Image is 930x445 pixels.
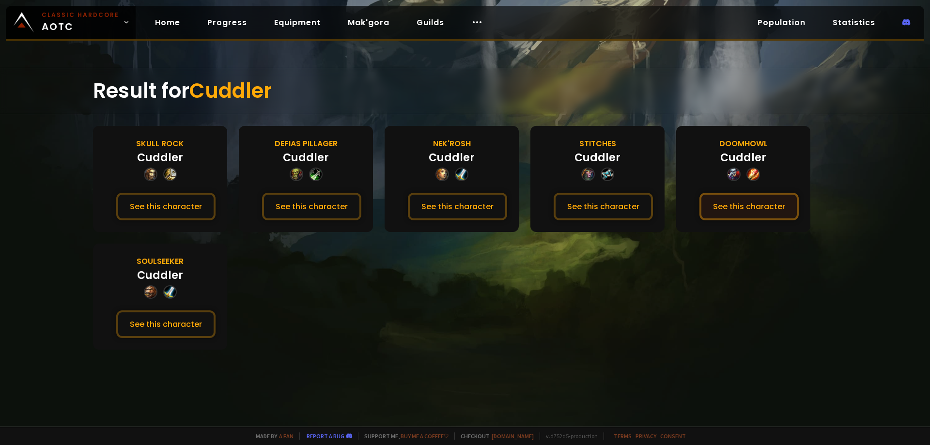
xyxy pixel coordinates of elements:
[429,150,475,166] div: Cuddler
[189,77,272,105] span: Cuddler
[147,13,188,32] a: Home
[250,432,294,440] span: Made by
[408,193,507,220] button: See this character
[660,432,686,440] a: Consent
[719,138,768,150] div: Doomhowl
[454,432,534,440] span: Checkout
[825,13,883,32] a: Statistics
[200,13,255,32] a: Progress
[307,432,344,440] a: Report a bug
[116,310,216,338] button: See this character
[42,11,119,19] small: Classic Hardcore
[262,193,361,220] button: See this character
[279,432,294,440] a: a fan
[433,138,471,150] div: Nek'Rosh
[340,13,397,32] a: Mak'gora
[574,150,620,166] div: Cuddler
[699,193,799,220] button: See this character
[283,150,329,166] div: Cuddler
[409,13,452,32] a: Guilds
[750,13,813,32] a: Population
[93,68,837,114] div: Result for
[116,193,216,220] button: See this character
[614,432,632,440] a: Terms
[492,432,534,440] a: [DOMAIN_NAME]
[635,432,656,440] a: Privacy
[137,255,184,267] div: Soulseeker
[720,150,766,166] div: Cuddler
[275,138,338,150] div: Defias Pillager
[579,138,616,150] div: Stitches
[540,432,598,440] span: v. d752d5 - production
[358,432,449,440] span: Support me,
[136,138,184,150] div: Skull Rock
[401,432,449,440] a: Buy me a coffee
[42,11,119,34] span: AOTC
[6,6,136,39] a: Classic HardcoreAOTC
[554,193,653,220] button: See this character
[137,267,183,283] div: Cuddler
[266,13,328,32] a: Equipment
[137,150,183,166] div: Cuddler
